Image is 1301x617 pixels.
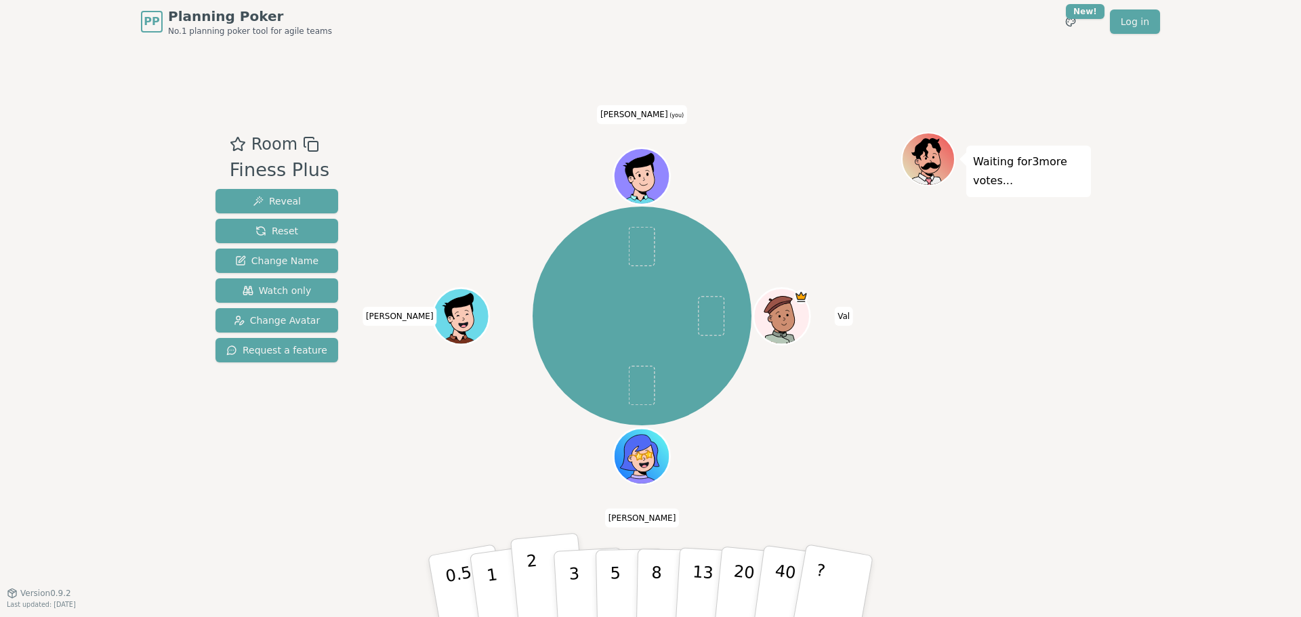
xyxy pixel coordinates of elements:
[20,588,71,599] span: Version 0.9.2
[1066,4,1104,19] div: New!
[1058,9,1083,34] button: New!
[230,156,330,184] div: Finess Plus
[794,290,808,304] span: Val is the host
[215,249,338,273] button: Change Name
[668,112,684,119] span: (you)
[215,189,338,213] button: Reveal
[226,343,327,357] span: Request a feature
[1110,9,1160,34] a: Log in
[597,105,687,124] span: Click to change your name
[234,314,321,327] span: Change Avatar
[235,254,318,268] span: Change Name
[973,152,1084,190] p: Waiting for 3 more votes...
[255,224,298,238] span: Reset
[230,132,246,156] button: Add as favourite
[363,307,437,326] span: Click to change your name
[144,14,159,30] span: PP
[253,194,301,208] span: Reveal
[215,219,338,243] button: Reset
[605,508,680,527] span: Click to change your name
[251,132,297,156] span: Room
[215,278,338,303] button: Watch only
[834,307,853,326] span: Click to change your name
[168,7,332,26] span: Planning Poker
[615,150,668,203] button: Click to change your avatar
[7,588,71,599] button: Version0.9.2
[7,601,76,608] span: Last updated: [DATE]
[215,308,338,333] button: Change Avatar
[168,26,332,37] span: No.1 planning poker tool for agile teams
[215,338,338,362] button: Request a feature
[243,284,312,297] span: Watch only
[141,7,332,37] a: PPPlanning PokerNo.1 planning poker tool for agile teams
